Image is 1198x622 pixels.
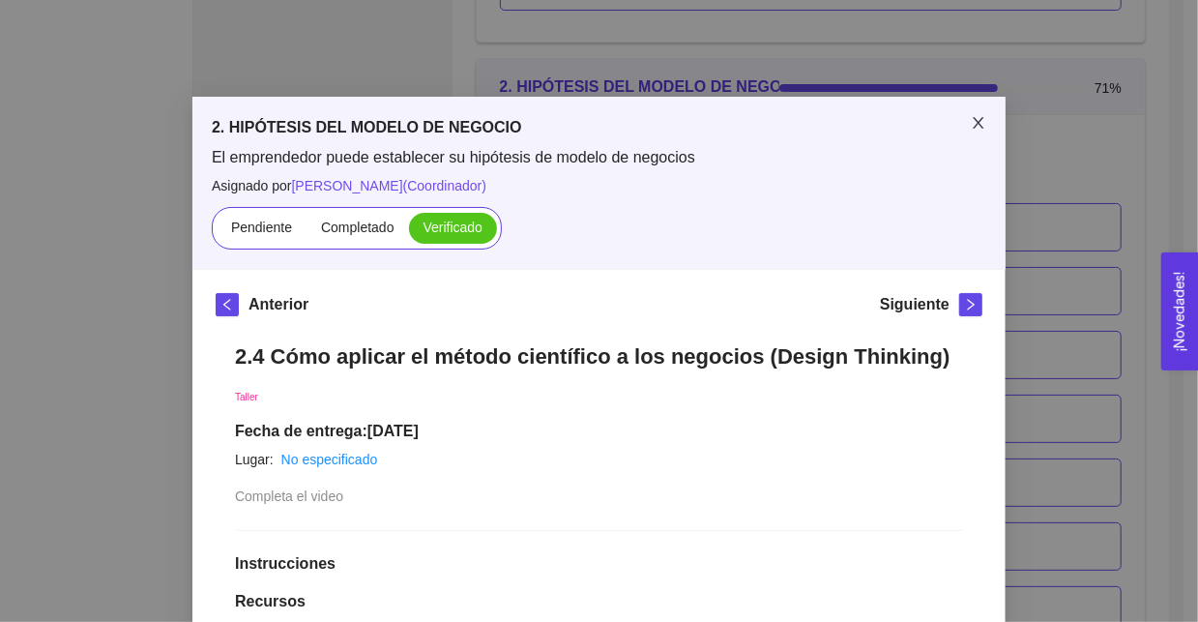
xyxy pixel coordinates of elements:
[212,175,986,196] span: Asignado por
[231,220,292,235] span: Pendiente
[216,293,239,316] button: left
[235,392,258,402] span: Taller
[880,293,950,316] h5: Siguiente
[235,422,963,441] h1: Fecha de entrega: [DATE]
[281,452,378,467] a: No especificado
[424,220,482,235] span: Verificado
[212,147,986,168] span: El emprendedor puede establecer su hipótesis de modelo de negocios
[235,343,963,370] h1: 2.4 Cómo aplicar el método científico a los negocios (Design Thinking)
[235,489,343,504] span: Completa el video
[248,293,308,316] h5: Anterior
[971,115,986,131] span: close
[235,554,963,574] h1: Instrucciones
[292,178,487,193] span: [PERSON_NAME] ( Coordinador )
[235,449,274,470] article: Lugar:
[235,592,963,611] h1: Recursos
[212,116,986,139] h5: 2. HIPÓTESIS DEL MODELO DE NEGOCIO
[217,298,238,311] span: left
[321,220,394,235] span: Completado
[960,298,981,311] span: right
[1161,252,1198,370] button: Open Feedback Widget
[951,97,1006,151] button: Close
[959,293,982,316] button: right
